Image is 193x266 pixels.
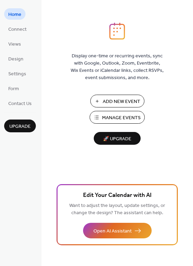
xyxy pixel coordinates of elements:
[9,123,31,130] span: Upgrade
[102,114,141,122] span: Manage Events
[109,22,125,40] img: logo_icon.svg
[93,228,132,235] span: Open AI Assistant
[4,68,30,79] a: Settings
[4,23,31,35] a: Connect
[4,8,26,20] a: Home
[4,38,25,49] a: Views
[83,191,152,200] span: Edit Your Calendar with AI
[90,95,144,107] button: Add New Event
[4,83,23,94] a: Form
[8,85,19,93] span: Form
[103,98,140,105] span: Add New Event
[94,132,141,145] button: 🚀 Upgrade
[98,134,136,144] span: 🚀 Upgrade
[83,223,152,238] button: Open AI Assistant
[4,53,28,64] a: Design
[8,70,26,78] span: Settings
[69,201,165,218] span: Want to adjust the layout, update settings, or change the design? The assistant can help.
[71,53,164,82] span: Display one-time or recurring events, sync with Google, Outlook, Zoom, Eventbrite, Wix Events or ...
[8,11,21,18] span: Home
[8,26,27,33] span: Connect
[4,120,36,132] button: Upgrade
[8,41,21,48] span: Views
[4,97,36,109] a: Contact Us
[90,111,145,124] button: Manage Events
[8,100,32,107] span: Contact Us
[8,56,23,63] span: Design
